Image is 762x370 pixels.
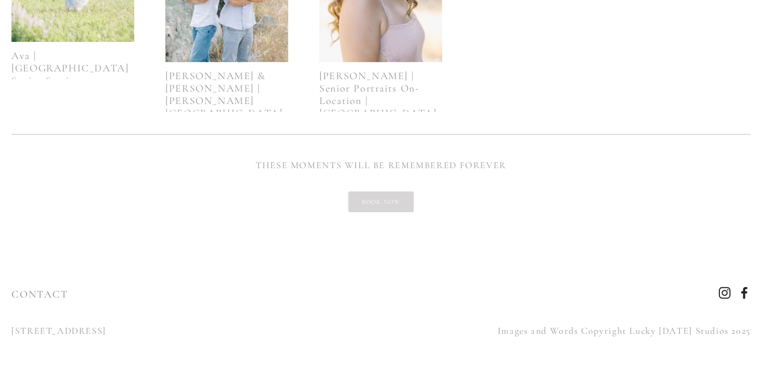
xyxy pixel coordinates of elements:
[11,50,129,87] a: Ava | [GEOGRAPHIC_DATA] Senior Session
[348,191,414,212] a: BOOK NOW
[165,70,283,132] a: [PERSON_NAME] & [PERSON_NAME] | [PERSON_NAME][GEOGRAPHIC_DATA] Seniors Session
[718,287,731,299] a: Instagram
[11,288,68,301] a: CONTACT
[11,157,751,173] p: THESE MOMENTS WILL BE REMEMBERED FOREVER
[11,322,372,339] p: [STREET_ADDRESS]
[738,287,751,299] a: Facebook
[319,70,440,132] a: [PERSON_NAME] | Senior Portraits On-Location | [GEOGRAPHIC_DATA], [US_STATE]
[390,322,751,339] p: Images and Words Copyright Lucky [DATE] Studios 2025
